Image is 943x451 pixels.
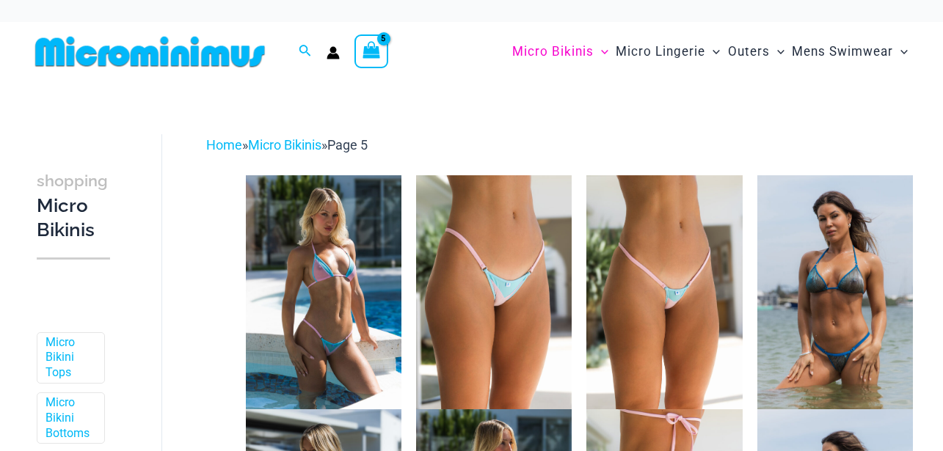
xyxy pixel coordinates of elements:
img: That Summer Dawn 4303 Micro 01 [416,175,572,408]
a: Account icon link [327,46,340,59]
h3: Micro Bikinis [37,168,110,243]
a: Micro Bikini Tops [45,335,93,381]
span: Menu Toggle [770,33,784,70]
span: Outers [728,33,770,70]
a: Micro Bikinis [248,137,321,153]
img: MM SHOP LOGO FLAT [29,35,271,68]
span: Micro Bikinis [512,33,594,70]
img: That Summer Dawn 4309 Micro 02 [586,175,742,408]
a: Home [206,137,242,153]
span: Mens Swimwear [792,33,893,70]
a: Mens SwimwearMenu ToggleMenu Toggle [788,29,911,74]
span: Menu Toggle [893,33,908,70]
a: View Shopping Cart, 5 items [354,34,388,68]
span: shopping [37,172,108,190]
span: Menu Toggle [594,33,608,70]
img: Lightning Shimmer Ocean Shimmer 317 Tri Top 469 Thong 07 [757,175,913,408]
nav: Site Navigation [506,27,914,76]
a: Micro BikinisMenu ToggleMenu Toggle [509,29,612,74]
span: Page 5 [327,137,368,153]
span: Menu Toggle [705,33,720,70]
span: Micro Lingerie [616,33,705,70]
img: That Summer Dawn 3063 Tri Top 4303 Micro 06 [246,175,401,408]
span: » » [206,137,368,153]
a: Micro LingerieMenu ToggleMenu Toggle [612,29,724,74]
a: OutersMenu ToggleMenu Toggle [724,29,788,74]
a: Micro Bikini Bottoms [45,395,93,441]
a: Search icon link [299,43,312,61]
